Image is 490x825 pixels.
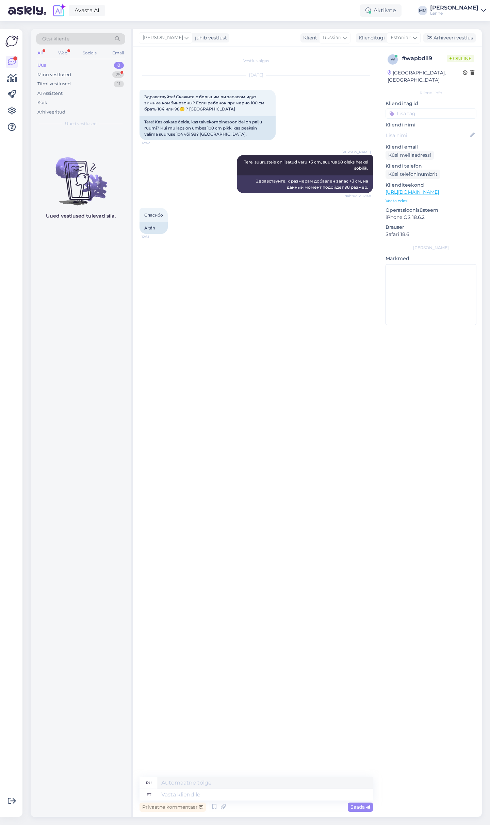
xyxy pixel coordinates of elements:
div: Здравствуйте, к размерам добавлен запас +3 см, на данный момент подойдет 98 размер. [237,175,373,193]
div: 0 [114,62,124,69]
p: Kliendi nimi [386,121,476,128]
div: 11 [114,81,124,87]
p: Kliendi telefon [386,162,476,170]
div: # wapbdil9 [402,54,447,63]
p: Märkmed [386,255,476,262]
span: 12:42 [142,140,167,145]
div: Arhiveeritud [37,109,65,116]
p: Safari 18.6 [386,231,476,238]
div: juhib vestlust [192,34,227,41]
div: [GEOGRAPHIC_DATA], [GEOGRAPHIC_DATA] [388,69,463,84]
div: ru [146,777,152,789]
p: Kliendi tag'id [386,100,476,107]
div: Küsi telefoninumbrit [386,170,440,179]
div: [DATE] [140,72,373,78]
div: Tere! Kas oskate öelda, kas talvekombinesoonidel on palju ruumi? Kui mu laps on umbes 100 cm pikk... [140,116,276,140]
div: All [36,49,44,57]
img: No chats [31,145,131,206]
div: Socials [81,49,98,57]
a: Avasta AI [69,5,105,16]
div: Kõik [37,99,47,106]
div: Tiimi vestlused [37,81,71,87]
div: Kliendi info [386,90,476,96]
div: Vestlus algas [140,58,373,64]
img: Askly Logo [5,35,18,48]
span: Saada [350,804,370,810]
span: [PERSON_NAME] [342,150,371,155]
div: AI Assistent [37,90,63,97]
input: Lisa tag [386,108,476,119]
div: Arhiveeri vestlus [423,33,476,42]
div: [PERSON_NAME] [386,245,476,251]
input: Lisa nimi [386,132,469,139]
p: Uued vestlused tulevad siia. [46,212,116,220]
div: Küsi meiliaadressi [386,151,434,160]
span: w [391,57,395,62]
div: Aitäh [140,222,168,234]
div: Web [57,49,69,57]
p: Vaata edasi ... [386,198,476,204]
div: Uus [37,62,46,69]
div: Klient [300,34,317,41]
span: Спасибо [144,212,163,218]
span: Estonian [391,34,411,41]
span: Online [447,55,474,62]
p: iPhone OS 18.6.2 [386,214,476,221]
a: [PERSON_NAME]Lenne [430,5,486,16]
span: Otsi kliente [42,35,69,42]
div: [PERSON_NAME] [430,5,478,11]
span: 12:51 [142,234,167,239]
span: [PERSON_NAME] [143,34,183,41]
div: Privaatne kommentaar [140,803,206,812]
p: Klienditeekond [386,182,476,189]
span: Uued vestlused [65,121,97,127]
div: Email [111,49,125,57]
div: Aktiivne [360,4,402,17]
span: Tere, suurustele on lisatud varu +3 cm, suurus 98 oleks hetkel sobilik. [244,159,369,171]
div: 25 [112,71,124,78]
div: Klienditugi [356,34,385,41]
div: Lenne [430,11,478,16]
p: Kliendi email [386,143,476,151]
img: explore-ai [52,3,66,18]
a: [URL][DOMAIN_NAME] [386,189,439,195]
div: Minu vestlused [37,71,71,78]
span: Здравствуйте! Скажите с большим ли запасом идут зимние комбинезоны? Если ребенок примерно 100 см,... [144,94,266,111]
div: MM [418,6,427,15]
p: Brauser [386,224,476,231]
span: Russian [323,34,341,41]
span: Nähtud ✓ 12:48 [344,193,371,199]
div: et [147,789,151,801]
p: Operatsioonisüsteem [386,207,476,214]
